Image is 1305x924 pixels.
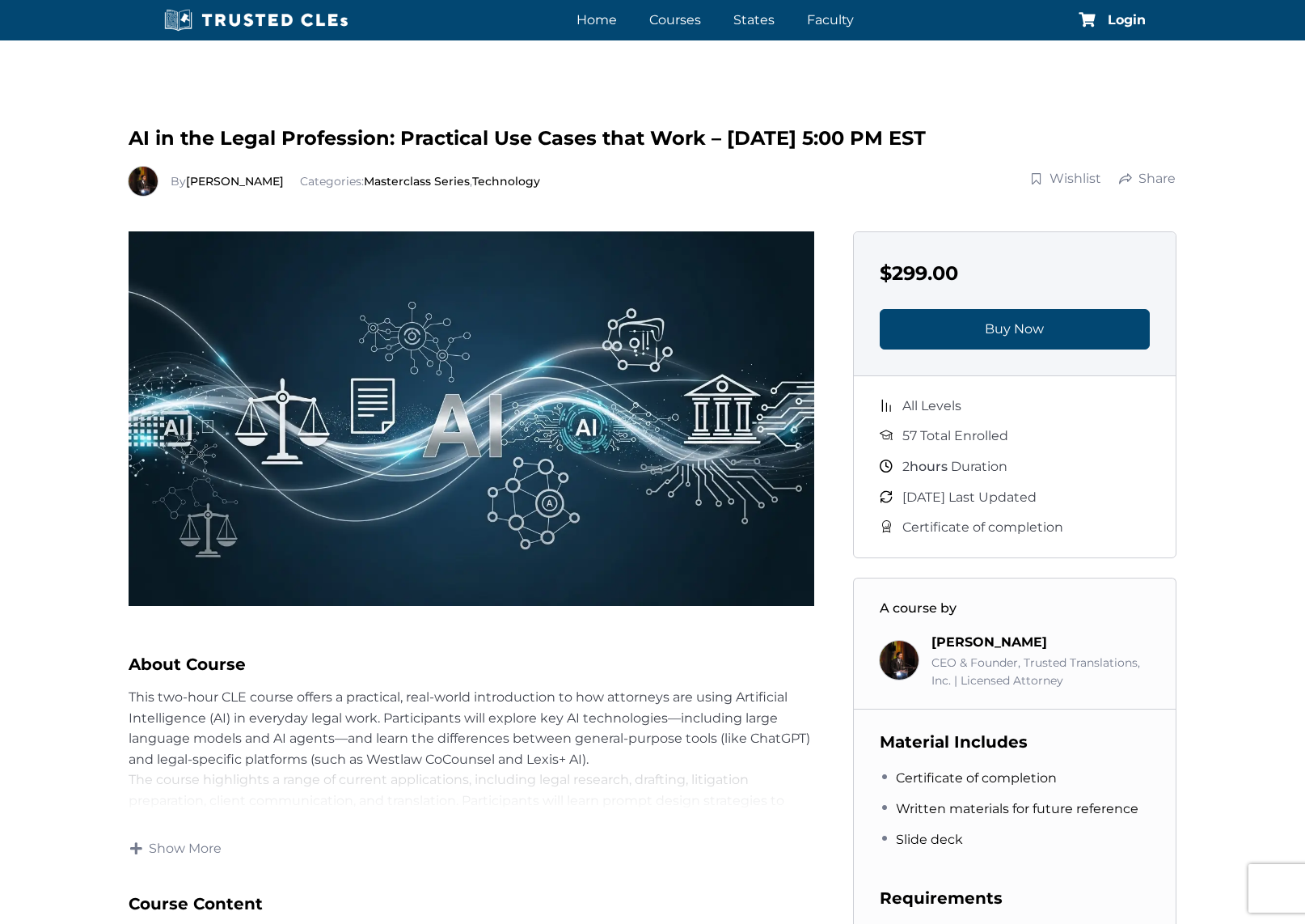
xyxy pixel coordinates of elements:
[902,426,1008,447] span: 57 Total Enrolled
[129,126,926,150] span: AI in the Legal Profession: Practical Use Cases that Work – [DATE] 5:00 PM EST
[186,174,284,189] a: [PERSON_NAME]
[129,839,222,858] a: Show More
[364,174,470,189] a: Masterclass Series
[803,8,858,32] a: Faculty
[902,456,1007,477] span: Duration
[931,634,1047,650] a: [PERSON_NAME]
[910,459,948,474] span: hours
[171,174,287,189] span: By
[902,517,1063,538] span: Certificate of completion
[159,8,353,32] img: Trusted CLEs
[129,651,814,677] h2: About Course
[880,729,1150,755] h3: Material Includes
[472,174,540,189] a: Technology
[171,172,540,190] div: Categories: ,
[896,799,1138,820] span: Written materials for future reference
[896,768,1057,789] span: Certificate of completion
[931,654,1150,690] div: CEO & Founder, Trusted Translations, Inc. | Licensed Attorney
[1108,14,1146,27] a: Login
[129,689,810,767] span: This two-hour CLE course offers a practical, real-world introduction to how attorneys are using A...
[880,309,1150,350] a: Buy Now
[902,487,1037,508] span: [DATE] Last Updated
[129,891,814,917] h3: Course Content
[1118,169,1176,189] a: Share
[129,167,158,196] img: Richard Estevez
[880,641,919,680] img: Richard Estevez
[149,840,222,858] span: Show More
[129,231,814,606] img: AI-in-the-Legal-Profession.webp
[902,459,910,474] span: 2
[572,8,621,32] a: Home
[729,8,779,32] a: States
[880,885,1150,911] h3: Requirements
[880,598,1150,619] h3: A course by
[902,396,961,417] span: All Levels
[1029,169,1102,189] a: Wishlist
[645,8,705,32] a: Courses
[880,261,958,285] span: $299.00
[896,829,963,850] span: Slide deck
